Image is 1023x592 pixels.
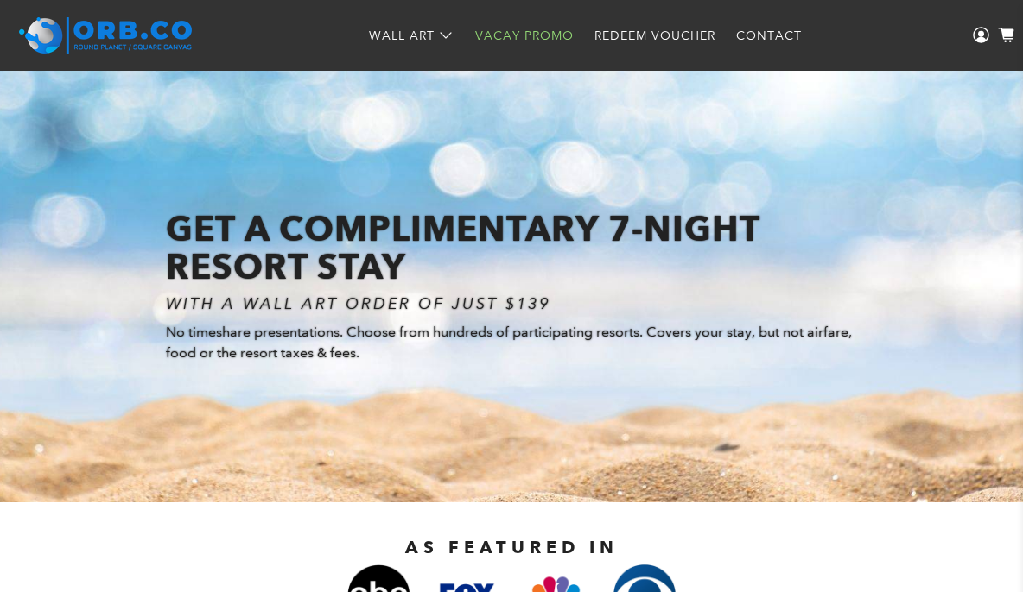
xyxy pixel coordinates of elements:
h1: GET A COMPLIMENTARY 7-NIGHT RESORT STAY [166,210,857,286]
h2: AS FEATURED IN [105,537,918,557]
a: Redeem Voucher [584,13,726,59]
a: Vacay Promo [465,13,584,59]
a: Contact [726,13,812,59]
a: Wall Art [359,13,465,59]
span: No timeshare presentations. Choose from hundreds of participating resorts. Covers your stay, but ... [166,324,852,361]
i: WITH A WALL ART ORDER OF JUST $139 [166,294,550,313]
